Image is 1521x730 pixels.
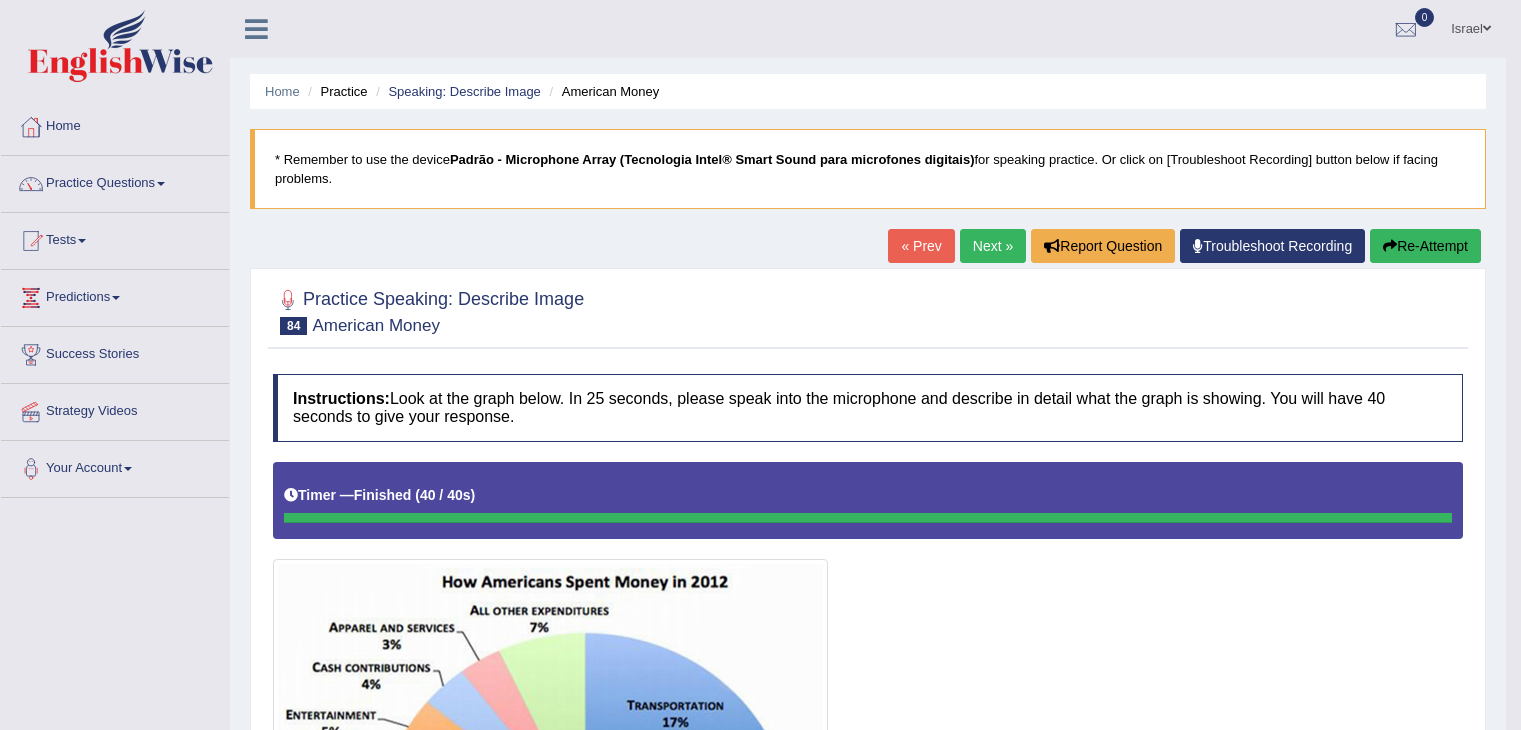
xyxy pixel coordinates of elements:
[250,129,1486,209] blockquote: * Remember to use the device for speaking practice. Or click on [Troubleshoot Recording] button b...
[1180,229,1365,263] a: Troubleshoot Recording
[354,487,412,503] b: Finished
[312,316,440,335] small: American Money
[1,384,229,434] a: Strategy Videos
[960,229,1026,263] a: Next »
[1,156,229,206] a: Practice Questions
[303,82,367,101] li: Practice
[1,213,229,263] a: Tests
[1,99,229,149] a: Home
[544,82,659,101] li: American Money
[888,229,954,263] a: « Prev
[293,390,390,407] b: Instructions:
[450,152,975,167] b: Padrão - Microphone Array (Tecnologia Intel® Smart Sound para microfones digitais)
[1,441,229,491] a: Your Account
[1,327,229,377] a: Success Stories
[265,84,300,99] a: Home
[471,487,476,503] b: )
[388,84,540,99] a: Speaking: Describe Image
[273,285,584,335] h2: Practice Speaking: Describe Image
[280,317,307,335] span: 84
[1370,229,1481,263] button: Re-Attempt
[1,270,229,320] a: Predictions
[273,374,1463,441] h4: Look at the graph below. In 25 seconds, please speak into the microphone and describe in detail w...
[1031,229,1175,263] button: Report Question
[420,487,471,503] b: 40 / 40s
[1415,8,1435,27] span: 0
[415,487,420,503] b: (
[284,488,475,503] h5: Timer —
